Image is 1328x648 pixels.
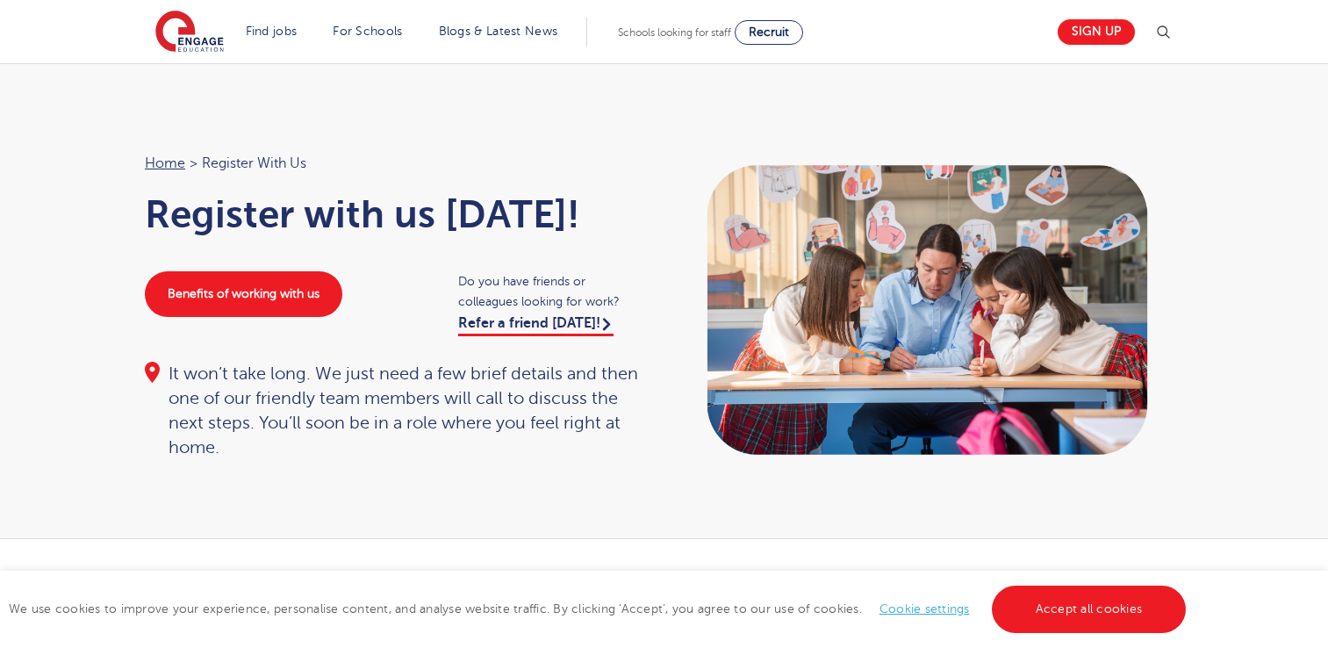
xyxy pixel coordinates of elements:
span: Schools looking for staff [618,26,731,39]
span: > [190,155,197,171]
a: Cookie settings [879,602,970,616]
nav: breadcrumb [145,152,647,175]
a: Home [145,155,185,171]
div: It won’t take long. We just need a few brief details and then one of our friendly team members wi... [145,362,647,460]
a: Find jobs [246,25,298,38]
h1: Register with us [DATE]! [145,192,647,236]
a: For Schools [333,25,402,38]
span: Register with us [202,152,306,175]
span: Recruit [749,25,789,39]
a: Recruit [735,20,803,45]
span: Do you have friends or colleagues looking for work? [458,271,647,312]
a: Benefits of working with us [145,271,342,317]
a: Sign up [1058,19,1135,45]
a: Blogs & Latest News [439,25,558,38]
span: We use cookies to improve your experience, personalise content, and analyse website traffic. By c... [9,602,1190,616]
img: Engage Education [155,11,224,54]
a: Accept all cookies [992,586,1187,633]
a: Refer a friend [DATE]! [458,315,614,336]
